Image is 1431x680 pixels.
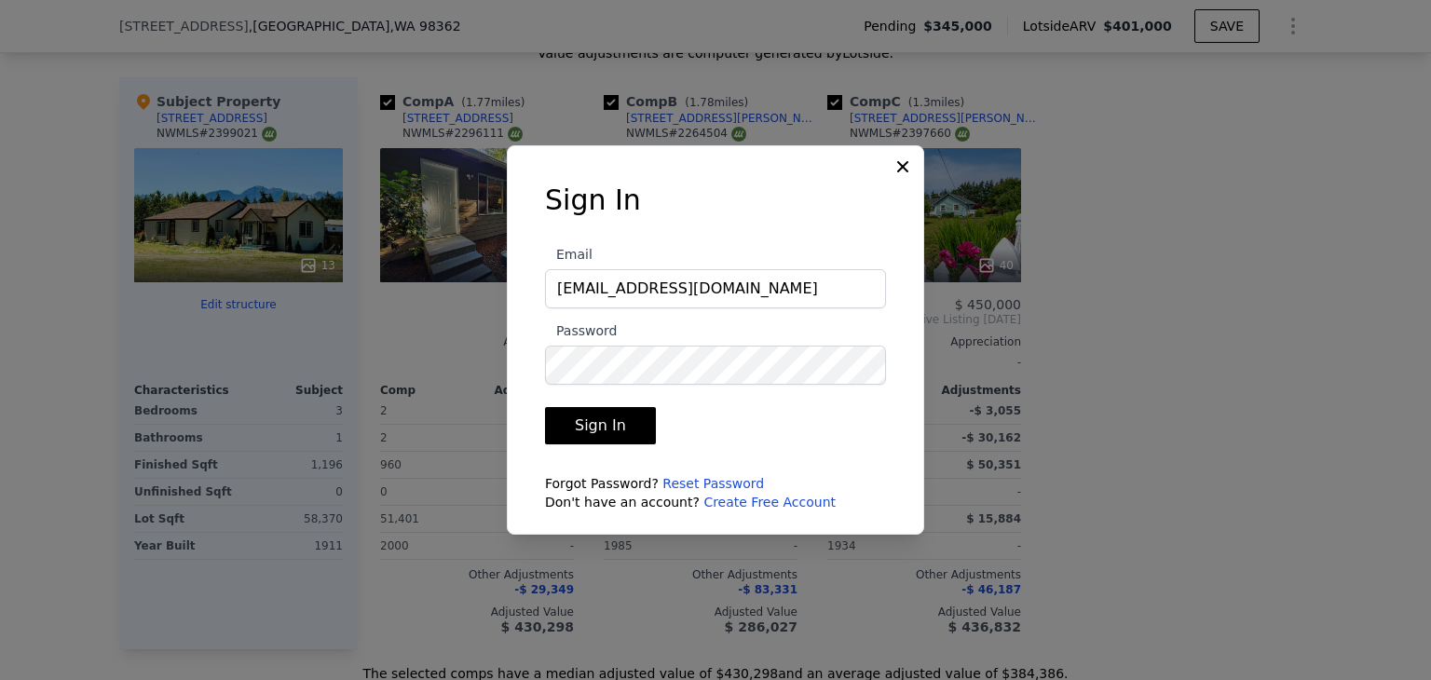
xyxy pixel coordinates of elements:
[545,323,617,338] span: Password
[545,269,886,308] input: Email
[545,407,656,444] button: Sign In
[545,474,886,511] div: Forgot Password? Don't have an account?
[545,184,886,217] h3: Sign In
[703,495,836,510] a: Create Free Account
[545,346,886,385] input: Password
[662,476,764,491] a: Reset Password
[545,247,593,262] span: Email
